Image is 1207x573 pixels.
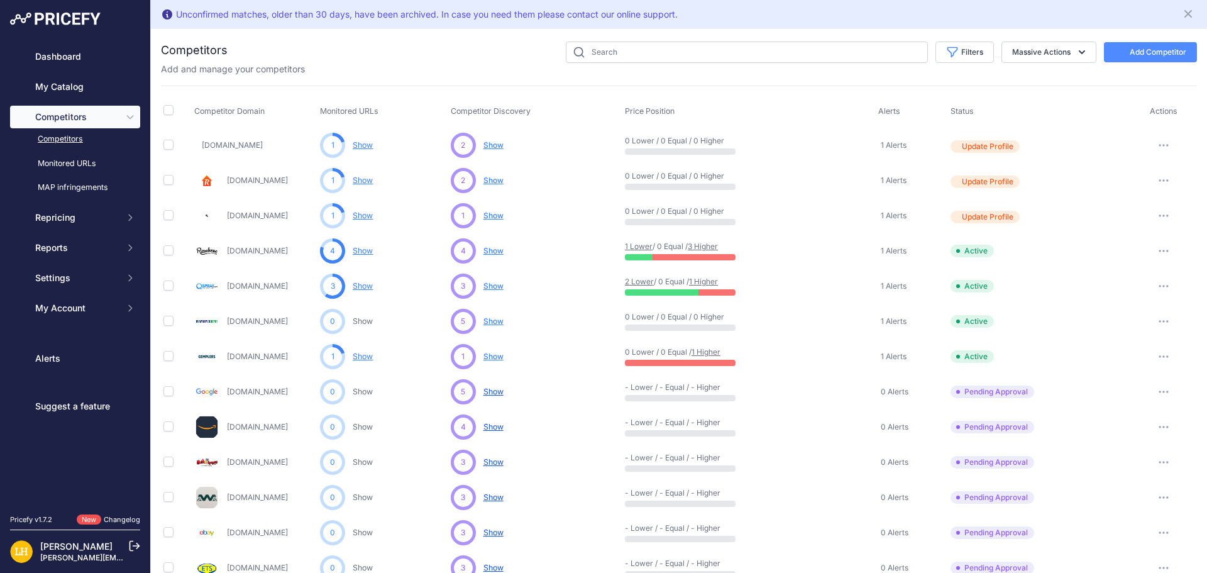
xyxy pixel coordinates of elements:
[483,211,504,220] span: Show
[461,386,465,398] span: 5
[330,527,335,538] span: 0
[625,418,705,428] p: - Lower / - Equal / - Higher
[10,206,140,229] button: Repricing
[625,453,705,463] p: - Lower / - Equal / - Higher
[951,456,1034,469] span: Pending Approval
[331,281,335,292] span: 3
[881,316,907,326] span: 1 Alerts
[878,209,907,222] a: 1 Alerts
[10,177,140,199] a: MAP infringements
[483,457,504,467] span: Show
[35,272,118,284] span: Settings
[951,245,994,257] span: Active
[461,492,465,503] span: 3
[625,347,705,357] p: 0 Lower / 0 Equal /
[881,457,908,467] span: 0 Alerts
[881,563,908,573] span: 0 Alerts
[625,277,654,286] a: 2 Lower
[881,387,908,397] span: 0 Alerts
[881,422,908,432] span: 0 Alerts
[881,492,908,503] span: 0 Alerts
[625,106,675,116] span: Price Position
[353,563,373,572] a: Show
[10,45,140,68] a: Dashboard
[330,386,335,398] span: 0
[10,395,140,418] a: Suggest a feature
[331,140,334,151] span: 1
[483,281,504,291] span: Show
[10,106,140,128] button: Competitors
[951,209,1128,223] a: Update Profile
[951,526,1034,539] span: Pending Approval
[227,211,288,220] a: [DOMAIN_NAME]
[353,387,373,396] a: Show
[483,492,504,502] span: Show
[227,352,288,361] a: [DOMAIN_NAME]
[483,422,504,431] span: Show
[692,347,720,357] a: 1 Higher
[951,491,1034,504] span: Pending Approval
[1104,42,1197,62] button: Add Competitor
[77,515,101,525] span: New
[330,316,335,327] span: 0
[461,281,465,292] span: 3
[935,42,994,63] button: Filters
[10,236,140,259] button: Reports
[962,212,1013,222] span: Update Profile
[951,421,1034,433] span: Pending Approval
[951,280,994,292] span: Active
[320,106,378,116] span: Monitored URLs
[951,386,1034,398] span: Pending Approval
[35,242,118,254] span: Reports
[353,422,373,431] a: Show
[878,315,907,328] a: 1 Alerts
[878,245,907,257] a: 1 Alerts
[331,210,334,221] span: 1
[951,350,994,363] span: Active
[10,45,140,499] nav: Sidebar
[353,528,373,537] a: Show
[461,527,465,538] span: 3
[353,140,373,150] a: Show
[483,175,504,185] span: Show
[881,246,907,256] span: 1 Alerts
[227,457,288,467] a: [DOMAIN_NAME]
[35,302,118,314] span: My Account
[625,277,705,287] p: / 0 Equal /
[227,528,288,537] a: [DOMAIN_NAME]
[688,242,718,251] a: 3 Higher
[625,206,705,216] p: 0 Lower / 0 Equal / 0 Higher
[461,351,465,362] span: 1
[962,142,1013,152] span: Update Profile
[194,106,265,116] span: Competitor Domain
[330,492,335,503] span: 0
[461,175,465,186] span: 2
[1001,42,1096,63] button: Massive Actions
[625,171,705,181] p: 0 Lower / 0 Equal / 0 Higher
[10,347,140,370] a: Alerts
[483,140,504,150] span: Show
[161,63,305,75] p: Add and manage your competitors
[353,492,373,502] a: Show
[330,245,335,257] span: 4
[625,488,705,498] p: - Lower / - Equal / - Higher
[951,106,974,116] span: Status
[330,457,335,468] span: 0
[451,106,531,116] span: Competitor Discovery
[40,553,234,562] a: [PERSON_NAME][EMAIL_ADDRESS][DOMAIN_NAME]
[161,42,228,59] h2: Competitors
[353,281,373,291] a: Show
[483,352,504,361] span: Show
[625,242,705,252] p: / 0 Equal /
[353,246,373,255] a: Show
[353,175,373,185] a: Show
[461,316,465,327] span: 5
[483,563,504,572] span: Show
[227,492,288,502] a: [DOMAIN_NAME]
[10,128,140,150] a: Competitors
[331,175,334,186] span: 1
[878,139,907,152] a: 1 Alerts
[625,382,705,392] p: - Lower / - Equal / - Higher
[625,559,705,569] p: - Lower / - Equal / - Higher
[483,387,504,396] span: Show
